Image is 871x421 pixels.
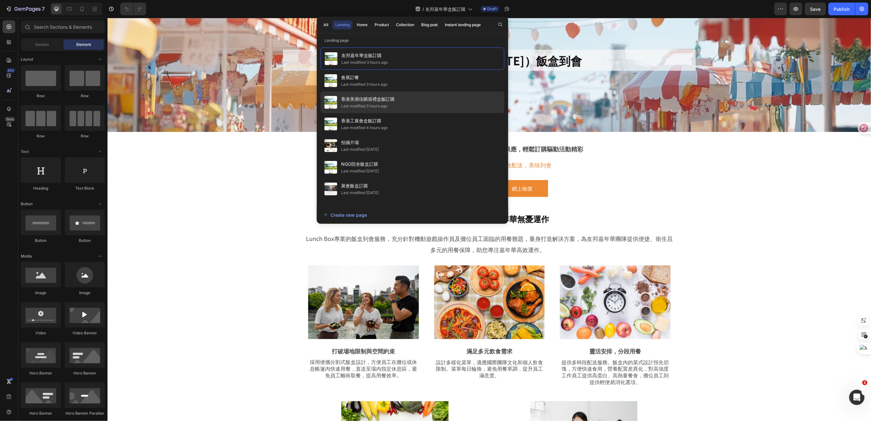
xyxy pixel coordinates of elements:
[21,185,61,191] div: Heading
[341,103,387,109] div: Last modified 3 hours ago
[341,81,387,88] div: Last modified 3 hours ago
[76,42,91,47] span: Element
[288,127,476,135] span: 友邦嘉年華專屬飯盒到會配送，長效穩定供應，輕鬆訂購驅動活動精彩
[65,238,105,243] div: Button
[372,20,392,29] button: Product
[335,166,366,175] p: 網上自助落單
[65,330,105,336] div: Video Banner
[810,6,821,12] span: Save
[21,149,29,155] span: Text
[5,117,15,122] div: Beta
[487,6,497,12] span: Draft
[421,22,438,28] div: Blog post
[326,162,376,179] a: 網上自助落單
[201,248,311,321] img: gempages_509728002079196333-4105b89e-19e0-4b5c-acb2-8b2e9d4c99a7.jpg
[21,410,61,416] div: Hero Banner
[95,199,105,209] span: Toggle open
[442,20,484,29] button: Instant landing page
[388,162,441,179] a: 網上報價
[65,93,105,99] div: Row
[453,330,562,337] p: 靈活安排，分段用餐
[65,185,105,191] div: Text Block
[453,341,562,367] p: 提供多時段配送服務。飯盒內的菜式設計預先切塊，方便快速食用，營養配置差異化，對高強度工作員工提供高蛋白、高熱量餐食，攤位員工則提供輕便易消化選項。
[425,6,465,12] span: 友邦嘉年華盒飯訂購
[341,160,379,168] span: NGO院舍飯盒訂購
[332,20,353,29] button: Landing
[21,20,105,33] input: Search Sections & Elements
[849,390,865,405] iframe: Intercom live chat
[21,56,33,62] span: Layout
[21,238,61,243] div: Button
[445,22,481,28] div: Instant landing page
[323,208,502,221] button: Create new page
[21,253,32,259] span: Media
[21,290,61,296] div: Image
[357,22,368,28] div: Home
[21,93,61,99] div: Row
[341,168,379,174] div: Last modified [DATE]
[396,22,414,28] div: Collection
[65,290,105,296] div: Image
[327,248,437,321] img: gempages_509728002079196333-885244cb-9d27-4055-8427-7fd51e261d20.jpg
[862,380,867,385] span: 1
[324,22,328,28] div: All
[201,341,311,360] p: 採用便攜分割式飯盒設計，方便員工在攤位或休息帳篷內快速用餐，直送至場內指定休息區，避免員工離崗取餐，提高用餐效率。
[805,3,826,15] button: Save
[341,125,388,131] div: Last modified 4 hours ago
[324,212,367,218] div: Create new page
[341,59,388,66] div: Last modified 3 hours ago
[198,216,565,236] span: Lunch Box專業的飯盒到會服務，充分針對機動遊戲操作員及攤位員工面臨的用餐難題，量身打造解決方案，為友邦嘉年華團隊提供便捷、衛生且多元的用餐保障，助您專注嘉年華高效運作。
[196,142,568,152] p: 多元化飯盒款式只需$48起，高效配送，美味到會
[42,5,45,13] p: 7
[404,166,425,175] p: 網上報價
[452,248,563,321] img: gempages_509728002079196333-90f28675-fd44-417d-81db-cab01c22017b.jpg
[65,410,105,416] div: Hero Banner Parallax
[65,370,105,376] div: Hero Banner
[95,54,105,64] span: Toggle open
[65,133,105,139] div: Row
[418,20,441,29] button: Blog post
[393,20,417,29] button: Collection
[341,117,388,125] span: 香港工展會盒飯訂購
[341,146,379,153] div: Last modified [DATE]
[341,182,379,190] span: 展會飯盒訂購
[354,20,370,29] button: Home
[327,341,437,361] p: 設計多樣化菜單，適應國際團隊文化和個人飲食限制。菜單每日輪換，避免用餐單調，提升員工滿意度。
[21,370,61,376] div: Hero Banner
[834,6,850,12] div: Publish
[422,6,424,12] span: /
[21,330,61,336] div: Video
[35,42,49,47] span: Section
[95,147,105,157] span: Toggle open
[327,330,437,337] p: 滿足多元飲食需求
[335,22,350,28] div: Landing
[341,95,395,103] span: 香港美酒佳餚巡禮盒飯訂購
[21,201,33,207] span: Button
[375,22,389,28] div: Product
[95,251,105,261] span: Toggle open
[317,37,508,44] p: Landing page
[341,74,387,81] span: 會展訂餐
[201,330,311,337] p: 打破場地限制與空間約束
[341,190,379,196] div: Last modified [DATE]
[175,32,588,53] h2: 友邦嘉年華（AIA [DATE]）飯盒到會
[321,20,331,29] button: All
[3,3,48,15] button: 7
[21,133,61,139] div: Row
[196,195,568,207] h2: 專業可靠飯盒，助嘉年華無憂運作
[829,3,855,15] button: Publish
[120,3,146,15] div: Undo/Redo
[6,68,15,73] div: 450
[341,52,388,59] span: 友邦嘉年華盒飯訂購
[341,139,379,146] span: 拍攝片場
